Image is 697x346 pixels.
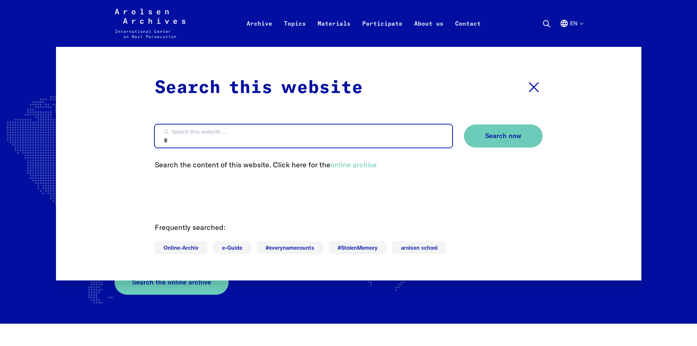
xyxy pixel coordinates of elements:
[312,18,356,47] a: Materials
[155,241,207,254] a: Online-Archiv
[278,18,312,47] a: Topics
[241,9,487,38] nav: Primary
[155,159,543,170] p: Search the content of this website. Click here for the
[155,222,543,233] p: Frequently searched:
[132,277,211,287] span: Search the online archive
[449,18,487,47] a: Contact
[257,241,323,254] a: #everynamecounts
[464,124,543,148] button: Search now
[115,269,229,295] a: Search the online archive
[392,241,446,254] a: arolsen school
[560,19,583,45] button: English, language selection
[485,132,521,140] span: Search now
[155,75,363,101] p: Search this website
[213,241,251,254] a: e-Guide
[329,241,386,254] a: #StolenMemory
[330,160,377,169] a: online archive
[408,18,449,47] a: About us
[241,18,278,47] a: Archive
[356,18,408,47] a: Participate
